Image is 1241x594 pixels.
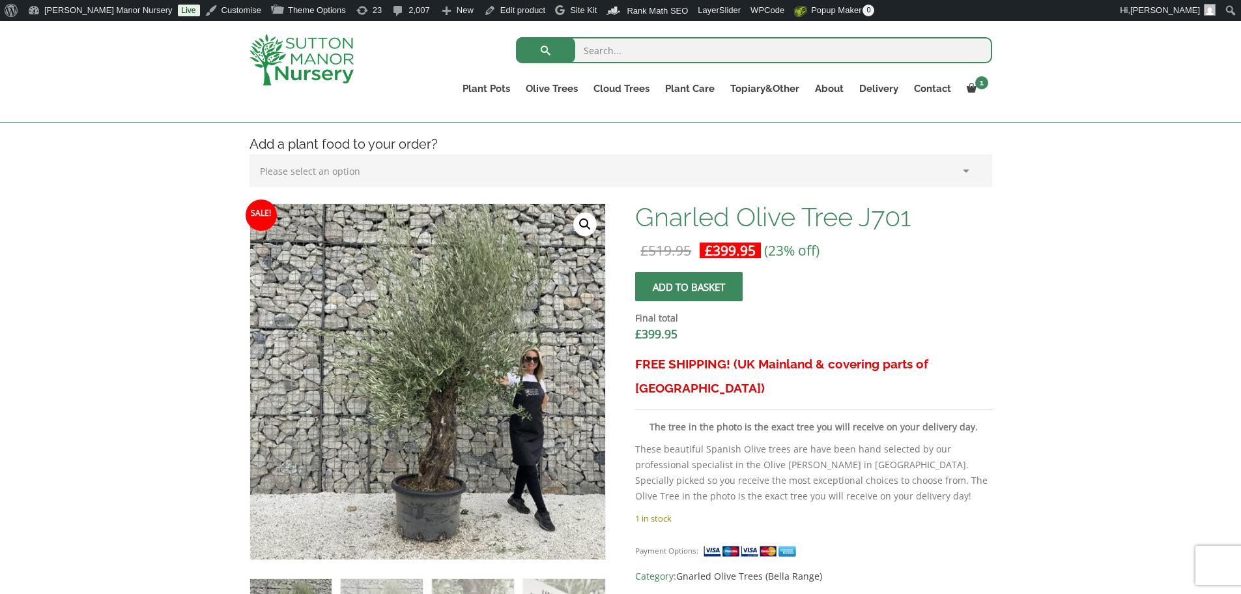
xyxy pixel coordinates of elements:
span: Site Kit [570,5,597,15]
a: Plant Care [657,80,722,98]
input: Search... [516,37,992,63]
span: 1 [975,76,988,89]
p: 1 in stock [635,511,991,526]
span: £ [640,241,648,260]
a: Gnarled Olive Trees (Bella Range) [676,570,822,582]
img: payment supported [703,544,801,558]
span: 0 [863,5,874,16]
bdi: 399.95 [635,326,678,342]
dt: Final total [635,310,991,326]
span: £ [705,241,713,260]
a: Plant Pots [455,80,518,98]
a: 1 [959,80,992,98]
a: View full-screen image gallery [573,213,597,236]
p: These beautiful Spanish Olive trees are have been hand selected by our professional specialist in... [635,441,991,504]
bdi: 399.95 [705,241,756,260]
span: (23% off) [764,241,820,260]
span: [PERSON_NAME] [1130,5,1200,15]
span: Rank Math SEO [627,6,688,16]
a: Live [178,5,200,16]
a: Topiary&Other [722,80,807,98]
strong: The tree in the photo is the exact tree you will receive on your delivery day. [649,421,978,433]
a: About [807,80,851,98]
a: Cloud Trees [586,80,657,98]
h1: Gnarled Olive Tree J701 [635,203,991,231]
bdi: 519.95 [640,241,691,260]
h4: Add a plant food to your order? [240,134,1002,155]
a: Contact [906,80,959,98]
button: Add to basket [635,272,743,301]
span: Category: [635,569,991,584]
small: Payment Options: [635,546,698,556]
a: Delivery [851,80,906,98]
a: Olive Trees [518,80,586,98]
img: logo [250,34,354,85]
h3: FREE SHIPPING! (UK Mainland & covering parts of [GEOGRAPHIC_DATA]) [635,352,991,400]
span: £ [635,326,642,342]
span: Sale! [246,200,277,231]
